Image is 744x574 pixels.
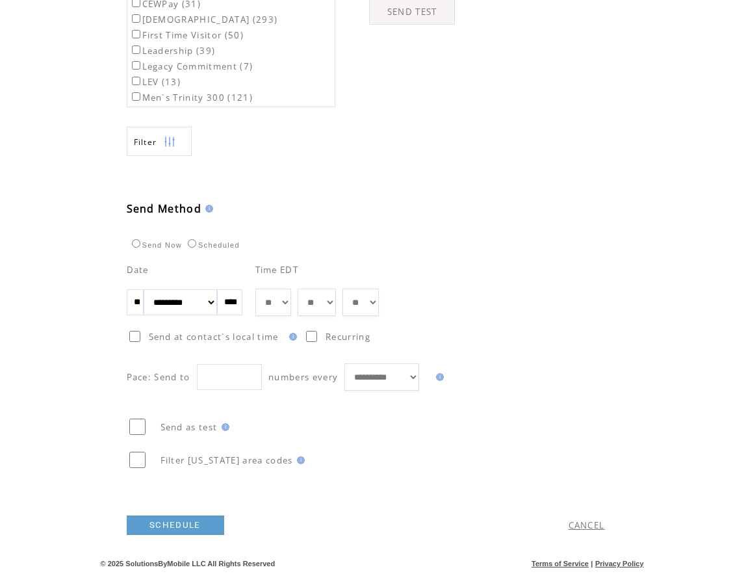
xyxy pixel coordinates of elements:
[132,92,140,101] input: Men`s Trinity 300 (121)
[591,560,593,567] span: |
[127,371,190,383] span: Pace: Send to
[127,202,202,216] span: Send Method
[201,205,213,213] img: help.gif
[132,14,140,23] input: [DEMOGRAPHIC_DATA] (293)
[293,456,305,464] img: help.gif
[132,61,140,70] input: Legacy Commitment (7)
[285,333,297,341] img: help.gif
[218,423,229,431] img: help.gif
[532,560,589,567] a: Terms of Service
[129,241,182,249] label: Send Now
[595,560,644,567] a: Privacy Policy
[129,60,253,72] label: Legacy Commitment (7)
[268,371,338,383] span: numbers every
[164,127,175,157] img: filters.png
[160,421,218,433] span: Send as test
[326,331,370,343] span: Recurring
[134,137,157,148] span: Show filters
[101,560,276,567] span: © 2025 SolutionsByMobile LLC All Rights Reserved
[127,264,149,276] span: Date
[185,241,240,249] label: Scheduled
[127,515,224,535] a: SCHEDULE
[129,14,278,25] label: [DEMOGRAPHIC_DATA] (293)
[132,30,140,38] input: First Time Visitor (50)
[129,92,253,103] label: Men`s Trinity 300 (121)
[149,331,279,343] span: Send at contact`s local time
[160,454,293,466] span: Filter [US_STATE] area codes
[255,264,299,276] span: Time EDT
[132,46,140,54] input: Leadership (39)
[188,239,196,248] input: Scheduled
[129,45,216,57] label: Leadership (39)
[127,127,192,156] a: Filter
[132,77,140,85] input: LEV (13)
[129,76,181,88] label: LEV (13)
[432,373,444,381] img: help.gif
[569,519,605,531] a: CANCEL
[129,29,244,41] label: First Time Visitor (50)
[132,239,140,248] input: Send Now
